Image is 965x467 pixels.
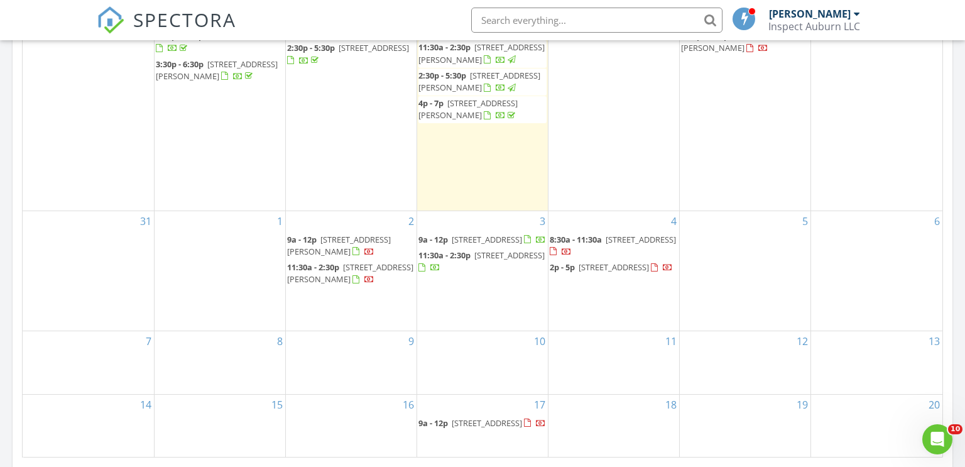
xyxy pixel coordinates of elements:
span: [STREET_ADDRESS][PERSON_NAME] [156,58,278,82]
span: 9a - 12p [418,234,448,245]
a: 1:30p - 4:30p [STREET_ADDRESS][PERSON_NAME] [681,30,803,53]
a: SPECTORA [97,17,236,43]
span: 11:30a - 2:30p [418,41,471,53]
a: Go to September 19, 2025 [794,395,810,415]
td: Go to September 8, 2025 [154,331,285,394]
td: Go to September 18, 2025 [548,394,680,457]
span: 11:30a - 2:30p [287,261,339,273]
a: Go to September 6, 2025 [932,211,942,231]
a: Go to September 12, 2025 [794,331,810,351]
td: Go to September 13, 2025 [811,331,942,394]
a: Go to September 13, 2025 [926,331,942,351]
a: 11:30a - 2:30p [STREET_ADDRESS][PERSON_NAME] [418,40,547,67]
a: Go to September 17, 2025 [532,395,548,415]
a: 9a - 12p [STREET_ADDRESS] [418,416,547,431]
span: [STREET_ADDRESS] [474,250,545,261]
span: SPECTORA [133,6,236,33]
a: Go to September 2, 2025 [406,211,417,231]
td: Go to September 2, 2025 [285,211,417,331]
td: Go to September 5, 2025 [680,211,811,331]
span: 8:30a - 11:30a [550,234,602,245]
span: [STREET_ADDRESS][PERSON_NAME] [287,234,391,257]
td: Go to September 11, 2025 [548,331,680,394]
td: Go to August 31, 2025 [23,211,154,331]
div: [PERSON_NAME] [769,8,851,20]
span: [STREET_ADDRESS][PERSON_NAME] [418,41,545,65]
a: Go to September 1, 2025 [275,211,285,231]
a: 11:30a - 2:30p [STREET_ADDRESS][PERSON_NAME] [287,260,415,287]
td: Go to September 7, 2025 [23,331,154,394]
span: 2:30p - 5:30p [287,42,335,53]
span: [STREET_ADDRESS] [339,42,409,53]
a: 11:30a - 2:30p [STREET_ADDRESS] [418,248,547,275]
a: Go to September 15, 2025 [269,395,285,415]
a: Go to September 7, 2025 [143,331,154,351]
td: Go to September 16, 2025 [285,394,417,457]
a: 8:30a - 11:30a [STREET_ADDRESS] [550,233,678,260]
a: 4p - 7p [STREET_ADDRESS][PERSON_NAME] [418,97,518,121]
a: 9a - 12p [STREET_ADDRESS][PERSON_NAME] [287,234,391,257]
a: 3:30p - 6:30p [STREET_ADDRESS][PERSON_NAME] [156,57,284,84]
td: Go to September 6, 2025 [811,211,942,331]
a: 9a - 12p [STREET_ADDRESS] [418,233,547,248]
a: 4p - 7p [STREET_ADDRESS][PERSON_NAME] [418,96,547,123]
a: Go to September 8, 2025 [275,331,285,351]
span: [STREET_ADDRESS][PERSON_NAME] [418,97,518,121]
span: 9a - 12p [418,417,448,429]
span: 11:30a - 2:30p [418,250,471,261]
span: [STREET_ADDRESS] [579,261,649,273]
a: 1:30p - 4:30p [STREET_ADDRESS] [156,30,278,53]
span: [STREET_ADDRESS][PERSON_NAME] [287,261,413,285]
a: 1:30p - 4:30p [STREET_ADDRESS][PERSON_NAME] [681,29,809,56]
a: 2p - 5p [STREET_ADDRESS] [550,261,673,273]
a: 8:30a - 11:30a [STREET_ADDRESS] [550,234,676,257]
td: Go to September 1, 2025 [154,211,285,331]
td: Go to September 20, 2025 [811,394,942,457]
td: Go to September 4, 2025 [548,211,680,331]
a: 3:30p - 6:30p [STREET_ADDRESS][PERSON_NAME] [156,58,278,82]
a: Go to August 31, 2025 [138,211,154,231]
a: Go to September 11, 2025 [663,331,679,351]
span: 9a - 12p [287,234,317,245]
a: Go to September 3, 2025 [537,211,548,231]
a: Go to September 14, 2025 [138,395,154,415]
td: Go to September 9, 2025 [285,331,417,394]
span: [STREET_ADDRESS] [452,234,522,245]
td: Go to September 19, 2025 [680,394,811,457]
span: 2p - 5p [550,261,575,273]
div: Inspect Auburn LLC [768,20,860,33]
a: 2:30p - 5:30p [STREET_ADDRESS][PERSON_NAME] [418,69,547,96]
a: Go to September 5, 2025 [800,211,810,231]
td: Go to September 15, 2025 [154,394,285,457]
a: 9a - 12p [STREET_ADDRESS] [418,417,546,429]
a: Go to September 10, 2025 [532,331,548,351]
span: [STREET_ADDRESS][PERSON_NAME] [681,30,803,53]
td: Go to September 10, 2025 [417,331,548,394]
a: Go to September 4, 2025 [668,211,679,231]
span: [STREET_ADDRESS] [606,234,676,245]
a: Go to September 18, 2025 [663,395,679,415]
iframe: Intercom live chat [922,424,952,454]
td: Go to September 12, 2025 [680,331,811,394]
a: 11:30a - 2:30p [STREET_ADDRESS] [418,250,545,273]
span: [STREET_ADDRESS][PERSON_NAME] [418,70,540,93]
a: Go to September 9, 2025 [406,331,417,351]
a: 2:30p - 5:30p [STREET_ADDRESS] [287,41,415,68]
a: 2:30p - 5:30p [STREET_ADDRESS] [287,42,409,65]
td: Go to September 3, 2025 [417,211,548,331]
a: 2:30p - 5:30p [STREET_ADDRESS][PERSON_NAME] [418,70,540,93]
span: 4p - 7p [418,97,444,109]
td: Go to September 14, 2025 [23,394,154,457]
a: 9a - 12p [STREET_ADDRESS][PERSON_NAME] [287,233,415,260]
span: [STREET_ADDRESS] [452,417,522,429]
a: Go to September 20, 2025 [926,395,942,415]
a: 11:30a - 2:30p [STREET_ADDRESS][PERSON_NAME] [418,41,545,65]
a: Go to September 16, 2025 [400,395,417,415]
input: Search everything... [471,8,722,33]
span: 10 [948,424,962,434]
a: 2p - 5p [STREET_ADDRESS] [550,260,678,275]
a: 9a - 12p [STREET_ADDRESS] [418,234,546,245]
span: 3:30p - 6:30p [156,58,204,70]
td: Go to September 17, 2025 [417,394,548,457]
img: The Best Home Inspection Software - Spectora [97,6,124,34]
